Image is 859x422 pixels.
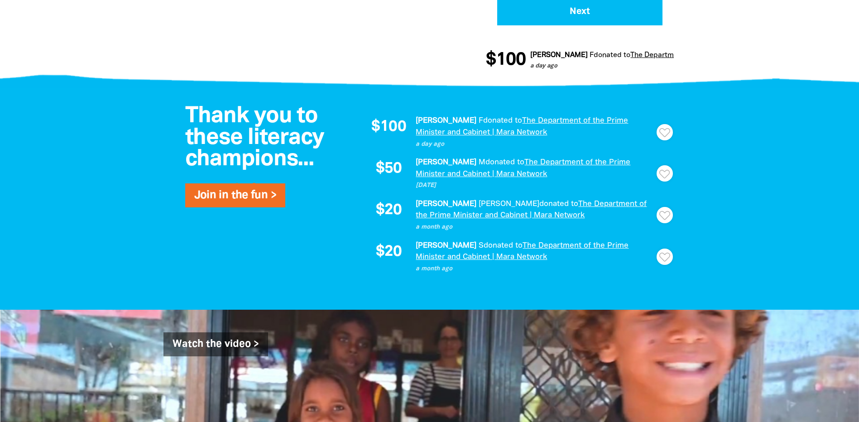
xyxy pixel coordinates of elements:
[416,159,630,177] a: The Department of the Prime Minister and Cabinet | Mara Network
[549,52,553,58] em: F
[416,159,476,166] em: [PERSON_NAME]
[485,159,524,166] span: donated to
[479,159,485,166] em: M
[590,52,811,58] a: The Department of the Prime Minister and Cabinet | Mara Network
[416,242,629,261] a: The Department of the Prime Minister and Cabinet | Mara Network
[553,52,590,58] span: donated to
[416,181,653,190] p: [DATE]
[486,46,674,75] div: Donation stream
[376,203,402,218] span: $20
[510,7,650,16] span: Next
[416,264,653,273] p: a month ago
[416,242,476,249] em: [PERSON_NAME]
[484,242,523,249] span: donated to
[479,117,483,124] em: F
[416,201,476,207] em: [PERSON_NAME]
[416,117,476,124] em: [PERSON_NAME]
[479,201,539,207] em: [PERSON_NAME]
[416,223,653,232] p: a month ago
[185,106,324,170] span: Thank you to these literacy champions...
[490,62,811,71] p: a day ago
[483,117,522,124] span: donated to
[376,245,402,260] span: $20
[163,332,268,357] a: Watch the video >
[194,190,276,201] a: Join in the fun >
[371,120,406,135] span: $100
[416,117,628,136] a: The Department of the Prime Minister and Cabinet | Mara Network
[416,140,653,149] p: a day ago
[366,115,665,273] div: Donation stream
[479,242,484,249] em: S
[376,161,402,177] span: $50
[490,52,547,58] em: [PERSON_NAME]
[366,115,665,273] div: Paginated content
[539,201,578,207] span: donated to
